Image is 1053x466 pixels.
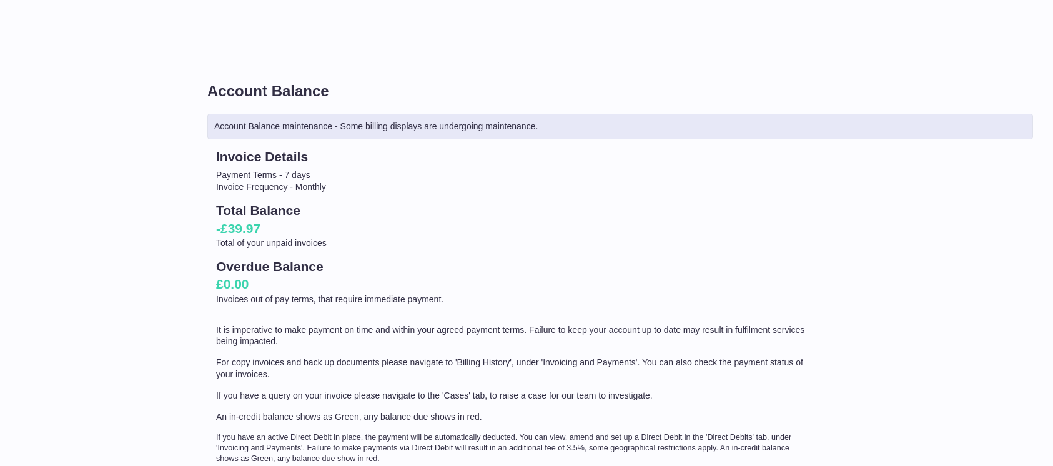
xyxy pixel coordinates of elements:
li: Payment Terms - 7 days [216,169,811,181]
h2: -£39.97 [216,220,811,237]
p: Invoices out of pay terms, that require immediate payment. [216,294,811,305]
p: If you have a query on your invoice please navigate to the 'Cases' tab, to raise a case for our t... [216,390,811,402]
p: It is imperative to make payment on time and within your agreed payment terms. Failure to keep yo... [216,324,811,348]
h2: Invoice Details [216,148,811,166]
li: Invoice Frequency - Monthly [216,181,811,193]
p: If you have an active Direct Debit in place, the payment will be automatically deducted. You can ... [216,432,811,464]
p: For copy invoices and back up documents please navigate to 'Billing History', under 'Invoicing an... [216,357,811,380]
div: Account Balance maintenance - Some billing displays are undergoing maintenance. [207,114,1033,139]
p: Total of your unpaid invoices [216,237,811,249]
p: An in-credit balance shows as Green, any balance due shows in red. [216,411,811,423]
h2: Total Balance [216,202,811,219]
h2: £0.00 [216,275,811,293]
h1: Account Balance [207,81,1033,101]
h2: Overdue Balance [216,258,811,275]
